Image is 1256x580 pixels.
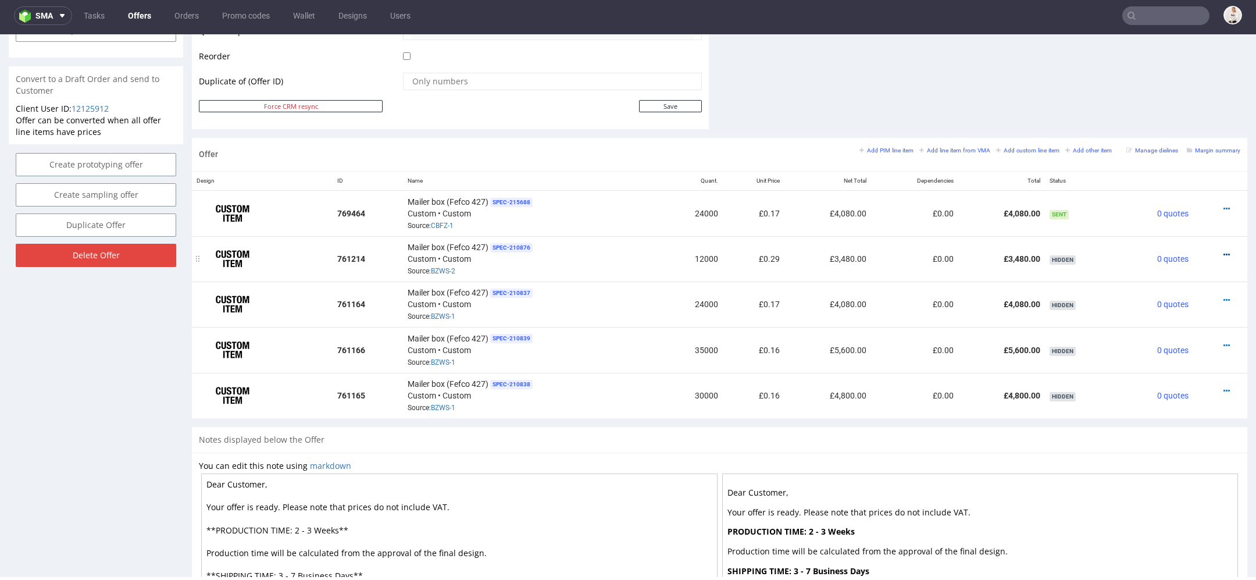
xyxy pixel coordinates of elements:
img: Mari Fok [1225,7,1241,23]
span: hidden [1050,312,1076,322]
a: Designs [331,6,374,25]
span: hidden [1050,266,1076,276]
a: CBFZ-1 [431,187,454,195]
th: Name [403,137,661,156]
a: markdown [310,426,351,437]
span: SPEC- 210838 [490,346,533,355]
span: Mailer box (Fefco 427) [408,162,488,173]
span: Sent [1050,176,1069,185]
small: Add custom line item [996,113,1059,119]
input: Only numbers [411,39,694,55]
a: BZWS-1 [431,369,455,378]
th: Design [192,137,333,156]
span: 0 quotes [1157,265,1189,275]
button: sma [14,6,72,25]
div: Custom • Custom [408,207,656,243]
td: £0.17 [723,156,784,202]
button: Force CRM resync [199,66,383,78]
td: 35000 [661,293,723,338]
div: Custom • Custom [408,297,656,333]
a: BZWS-1 [431,324,455,332]
span: SPEC- 210876 [490,209,533,218]
span: 0 quotes [1157,175,1189,184]
a: Duplicate Offer [16,179,176,202]
img: ico-item-custom-a8f9c3db6a5631ce2f509e228e8b95abde266dc4376634de7b166047de09ff05.png [204,255,262,284]
span: Offer [199,115,218,124]
td: £0.00 [871,247,958,293]
td: £4,080.00 [958,156,1045,202]
div: Offer can be converted when all offer line items have prices [9,69,183,110]
span: Mailer box (Fefco 427) [408,298,488,310]
strong: 761214 [337,220,365,229]
td: 30000 [661,339,723,384]
th: Status [1045,137,1116,156]
a: Wallet [286,6,322,25]
span: hidden [1050,221,1076,230]
span: Source: [408,278,455,286]
td: £4,080.00 [784,247,871,293]
td: £3,480.00 [784,202,871,247]
span: 0 quotes [1157,357,1189,366]
th: Net Total [784,137,871,156]
a: Create prototyping offer [16,119,176,142]
td: 12000 [661,202,723,247]
span: Source: [408,187,454,195]
td: £4,800.00 [958,339,1045,384]
th: Unit Price [723,137,784,156]
span: SPEC- 215688 [490,163,533,173]
td: Duplicate of (Offer ID) [199,37,400,65]
td: Reorder [199,15,400,37]
small: Add other item [1065,113,1112,119]
div: Custom • Custom [408,161,656,197]
div: Notes displayed below the Offer [192,393,1247,418]
small: Margin summary [1187,113,1240,119]
td: £5,600.00 [784,293,871,338]
td: £0.00 [871,293,958,338]
td: £0.29 [723,202,784,247]
a: Tasks [77,6,112,25]
span: Source: [408,324,455,332]
td: £4,080.00 [784,156,871,202]
span: sma [35,12,53,20]
div: Custom • Custom [408,343,656,379]
span: Mailer box (Fefco 427) [408,207,488,219]
small: Manage dielines [1126,113,1178,119]
td: £4,080.00 [958,247,1045,293]
a: 12125912 [72,69,109,80]
span: 0 quotes [1157,311,1189,321]
p: Client User ID: [16,69,176,80]
img: ico-item-custom-a8f9c3db6a5631ce2f509e228e8b95abde266dc4376634de7b166047de09ff05.png [204,301,262,330]
img: logo [19,9,35,23]
td: £4,800.00 [784,339,871,384]
strong: 761164 [337,265,365,275]
div: Custom • Custom [408,252,656,288]
td: £5,600.00 [958,293,1045,338]
span: 0 quotes [1157,220,1189,229]
a: Orders [167,6,206,25]
input: Save [639,66,702,78]
th: Dependencies [871,137,958,156]
small: Add PIM line item [859,113,914,119]
th: Quant. [661,137,723,156]
div: Convert to a Draft Order and send to Customer [9,32,183,69]
a: BZWS-2 [431,233,455,241]
img: ico-item-custom-a8f9c3db6a5631ce2f509e228e8b95abde266dc4376634de7b166047de09ff05.png [204,347,262,376]
td: 24000 [661,156,723,202]
td: £0.00 [871,339,958,384]
strong: 761165 [337,357,365,366]
span: Mailer box (Fefco 427) [408,252,488,264]
span: Source: [408,233,455,241]
img: ico-item-custom-a8f9c3db6a5631ce2f509e228e8b95abde266dc4376634de7b166047de09ff05.png [204,210,262,239]
a: Offers [121,6,158,25]
img: ico-item-custom-a8f9c3db6a5631ce2f509e228e8b95abde266dc4376634de7b166047de09ff05.png [204,165,262,194]
td: £3,480.00 [958,202,1045,247]
td: £0.16 [723,339,784,384]
td: £0.16 [723,293,784,338]
th: Total [958,137,1045,156]
span: Mailer box (Fefco 427) [408,344,488,355]
span: hidden [1050,358,1076,367]
td: £0.00 [871,202,958,247]
span: Source: [408,369,455,378]
span: SPEC- 210837 [490,254,533,264]
span: SPEC- 210839 [490,300,533,309]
